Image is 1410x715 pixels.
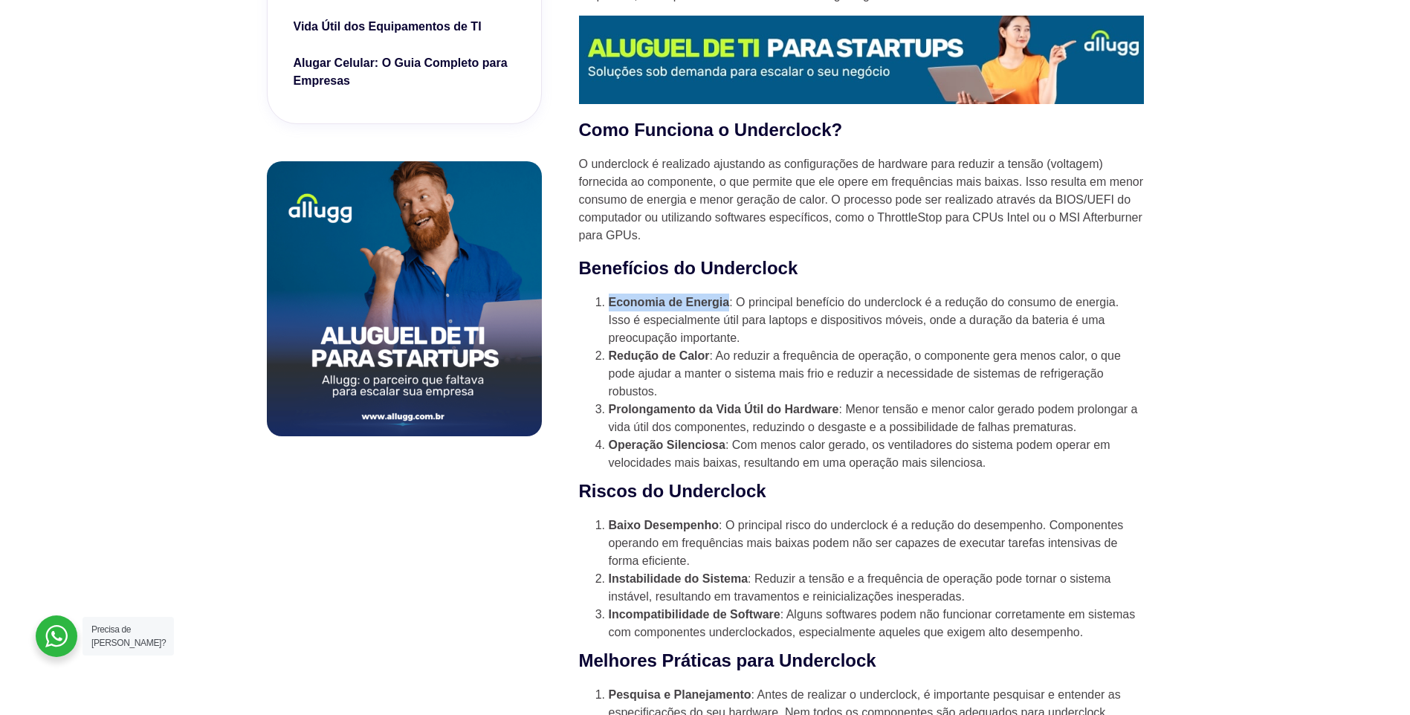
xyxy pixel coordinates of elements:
[579,478,1144,505] h3: Riscos do Underclock
[1142,525,1410,715] iframe: Chat Widget
[609,572,748,585] strong: Instabilidade do Sistema
[609,294,1144,347] li: : O principal benefício do underclock é a redução do consumo de energia. Isso é especialmente úti...
[609,349,710,362] strong: Redução de Calor
[609,608,780,621] strong: Incompatibilidade de Software
[609,403,839,415] strong: Prolongamento da Vida Útil do Hardware
[1142,525,1410,715] div: Widget de chat
[609,436,1144,472] li: : Com menos calor gerado, os ventiladores do sistema podem operar em velocidades mais baixas, res...
[609,570,1144,606] li: : Reduzir a tensão e a frequência de operação pode tornar o sistema instável, resultando em trava...
[609,519,719,531] strong: Baixo Desempenho
[579,155,1144,245] p: O underclock é realizado ajustando as configurações de hardware para reduzir a tensão (voltagem) ...
[609,606,1144,641] li: : Alguns softwares podem não funcionar corretamente em sistemas com componentes underclockados, e...
[91,624,166,648] span: Precisa de [PERSON_NAME]?
[609,439,725,451] strong: Operação Silenciosa
[609,688,751,701] strong: Pesquisa e Planejamento
[579,117,1144,143] h3: Como Funciona o Underclock?
[609,517,1144,570] li: : O principal risco do underclock é a redução do desempenho. Componentes operando em frequências ...
[294,18,515,39] a: Vida Útil dos Equipamentos de TI
[609,296,730,308] strong: Economia de Energia
[579,647,1144,674] h3: Melhores Práticas para Underclock
[609,347,1144,401] li: : Ao reduzir a frequência de operação, o componente gera menos calor, o que pode ajudar a manter ...
[579,16,1144,104] img: Aluguel de Notebook
[609,401,1144,436] li: : Menor tensão e menor calor gerado podem prolongar a vida útil dos componentes, reduzindo o desg...
[294,54,515,94] a: Alugar Celular: O Guia Completo para Empresas
[267,161,542,436] img: aluguel de notebook para startups
[579,255,1144,282] h3: Benefícios do Underclock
